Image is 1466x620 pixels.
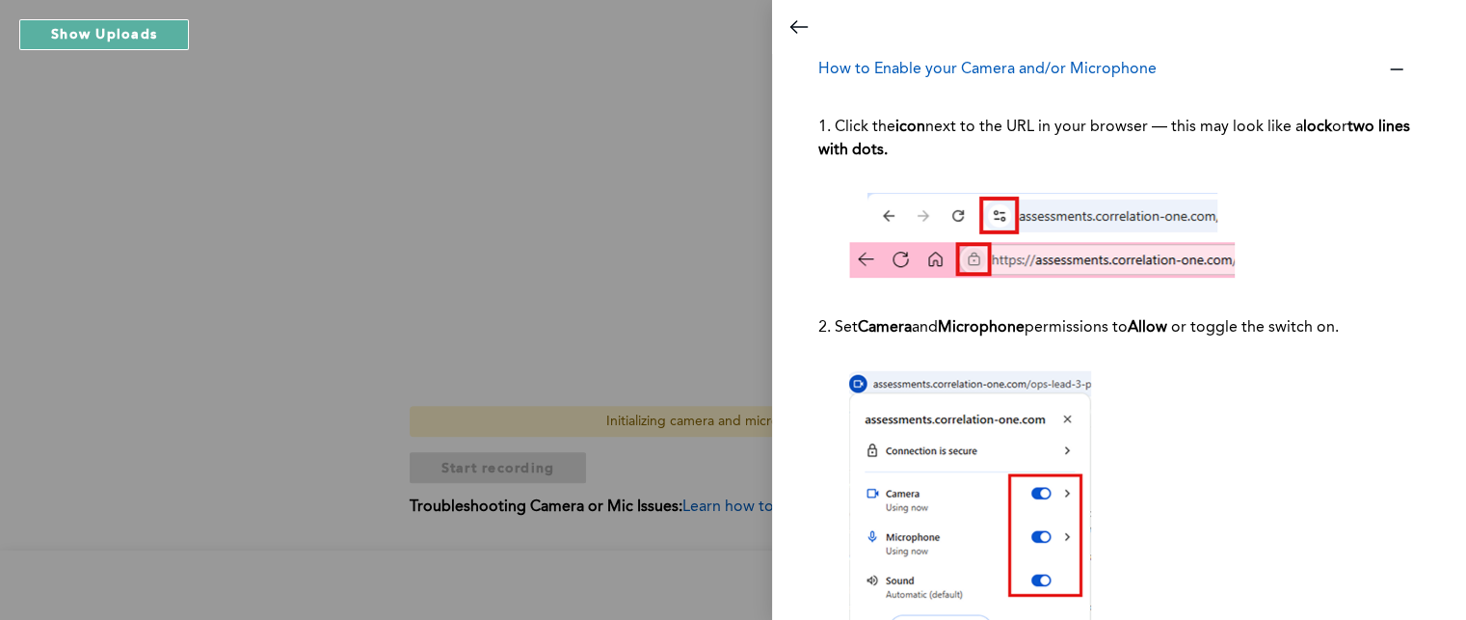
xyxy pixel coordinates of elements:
[818,58,1157,81] h3: How to Enable your Camera and/or Microphone
[19,19,189,50] button: Show Uploads
[1303,120,1332,135] b: lock
[938,320,1025,336] b: Microphone
[1128,320,1167,336] b: Allow
[895,120,925,135] b: icon
[818,120,1410,158] b: two lines with dots.
[849,193,1235,279] img: Click icon next to the URL in your browser
[818,100,1420,177] p: 1. Click the next to the URL in your browser — this may look like a or
[858,320,912,336] b: Camera
[780,8,818,46] button: Close dialog
[818,301,1420,355] p: 2. Set and permissions to or toggle the switch on.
